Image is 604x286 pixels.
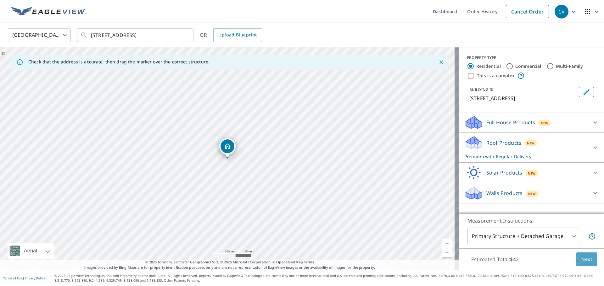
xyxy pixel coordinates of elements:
p: [STREET_ADDRESS] [469,94,576,102]
p: BUILDING ID [469,87,494,92]
p: Walls Products [486,189,523,197]
div: Aerial [22,243,39,259]
a: Terms of Use [3,276,23,280]
button: Edit building 1 [579,87,594,97]
span: Next [581,256,592,263]
span: New [528,171,536,176]
span: New [528,191,536,196]
p: Premium with Regular Delivery [464,153,588,160]
div: Aerial [8,243,54,259]
a: OpenStreetMap [276,260,303,264]
span: Your report will include the primary structure and a detached garage if one exists. [588,233,596,240]
button: Close [437,58,445,66]
p: Full House Products [486,119,535,126]
input: Search by address or latitude-longitude [91,26,181,44]
a: Cancel Order [506,5,549,18]
img: EV Logo [11,7,86,16]
div: Walls ProductsNew [464,186,599,201]
label: Residential [476,63,501,69]
p: Solar Products [486,169,522,176]
div: Full House ProductsNew [464,115,599,130]
button: Next [576,252,597,267]
span: New [541,121,549,126]
p: | [3,276,45,280]
p: Check that the address is accurate, then drag the marker over the correct structure. [28,59,210,65]
a: Privacy Policy [25,276,45,280]
p: Estimated Total: $42 [466,252,524,266]
p: Roof Products [486,139,521,147]
label: This is a complex [477,73,515,79]
div: Dropped pin, building 1, Residential property, 150 Lexington Cir Athens, GA 30605 [219,138,236,158]
div: CV [555,5,568,19]
label: Commercial [515,63,541,69]
a: Upload Blueprint [213,28,262,42]
div: OR [200,28,262,42]
div: Primary Structure + Detached Garage [467,228,580,245]
label: Multi-Family [556,63,583,69]
a: Current Level 17, Zoom In [442,239,452,248]
div: Solar ProductsNew [464,165,599,180]
div: Roof ProductsNewPremium with Regular Delivery [464,135,599,160]
a: Current Level 17, Zoom Out [442,248,452,257]
div: [GEOGRAPHIC_DATA] [8,26,71,44]
p: © 2025 Eagle View Technologies, Inc. and Pictometry International Corp. All Rights Reserved. Repo... [54,273,601,283]
div: PROPERTY TYPE [467,55,596,61]
a: Terms [304,260,314,264]
p: Measurement Instructions [467,217,596,224]
span: © 2025 TomTom, Earthstar Geographics SIO, © 2025 Microsoft Corporation, © [145,260,314,265]
span: Upload Blueprint [218,31,257,39]
span: New [527,141,535,146]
